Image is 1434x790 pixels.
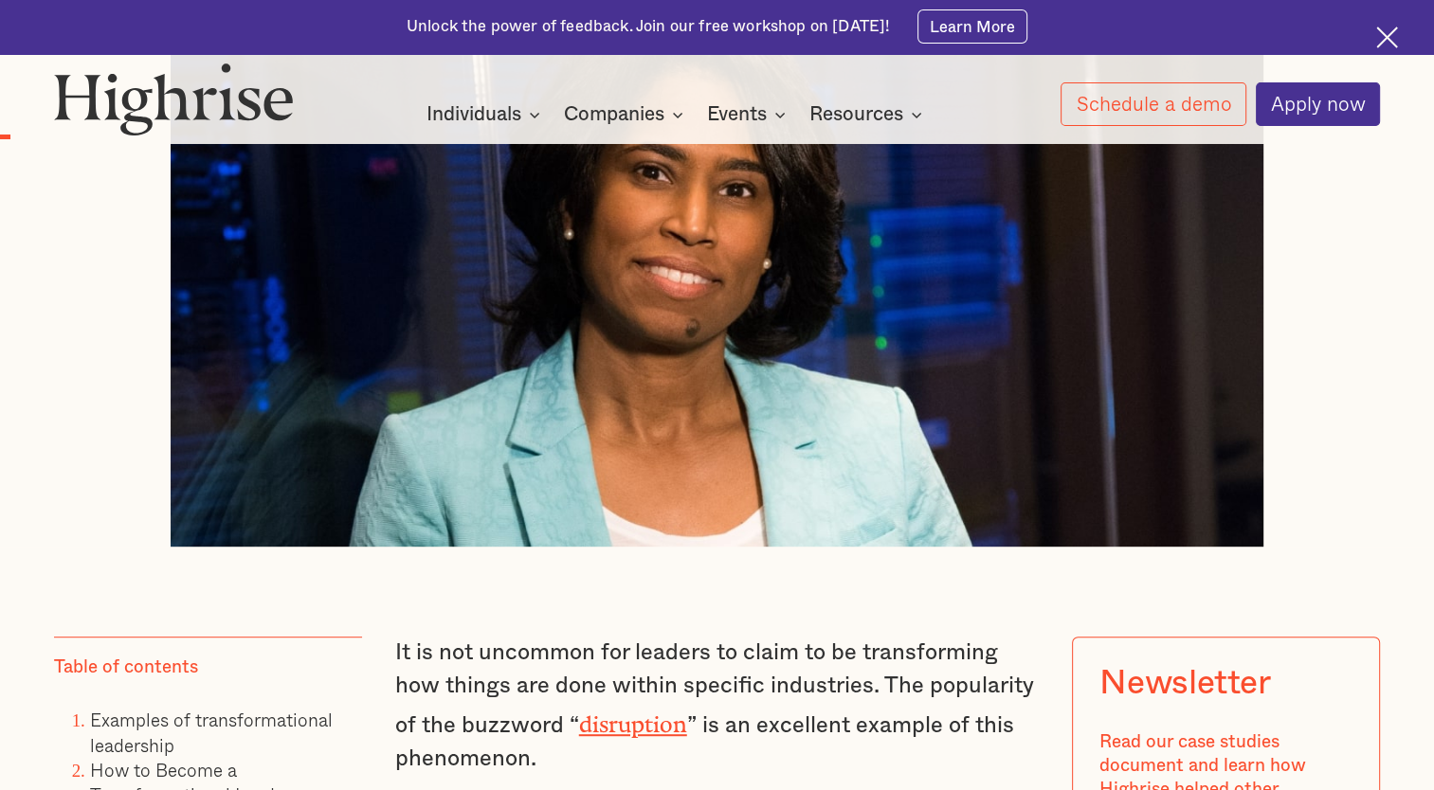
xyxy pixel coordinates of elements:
[917,9,1028,44] a: Learn More
[407,16,890,38] div: Unlock the power of feedback. Join our free workshop on [DATE]!
[90,706,333,758] a: Examples of transformational leadership
[564,103,689,126] div: Companies
[809,103,903,126] div: Resources
[54,655,198,679] div: Table of contents
[707,103,767,126] div: Events
[1061,82,1246,126] a: Schedule a demo
[1256,82,1381,126] a: Apply now
[707,103,791,126] div: Events
[395,637,1040,777] p: It is not uncommon for leaders to claim to be transforming how things are done within specific in...
[1100,664,1271,703] div: Newsletter
[1376,27,1398,48] img: Cross icon
[564,103,664,126] div: Companies
[427,103,521,126] div: Individuals
[54,63,294,135] img: Highrise logo
[579,711,687,726] a: disruption
[427,103,546,126] div: Individuals
[809,103,928,126] div: Resources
